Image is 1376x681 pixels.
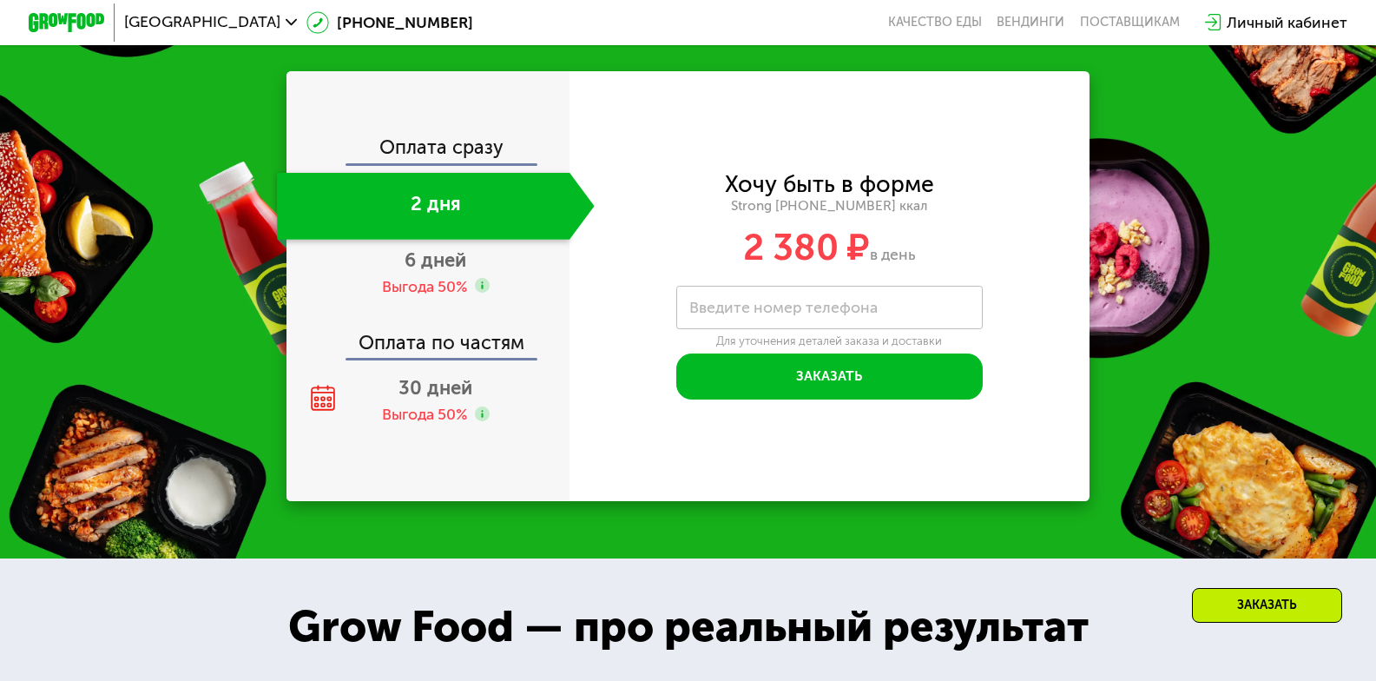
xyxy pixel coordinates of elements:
div: Выгода 50% [382,276,467,297]
button: Заказать [676,354,982,400]
span: 6 дней [405,248,466,272]
div: Личный кабинет [1227,11,1347,34]
div: Для уточнения деталей заказа и доставки [676,334,982,348]
span: [GEOGRAPHIC_DATA] [124,15,280,30]
span: в день [870,245,916,264]
a: Вендинги [997,15,1064,30]
span: 2 380 ₽ [743,226,870,269]
label: Введите номер телефона [689,302,878,313]
div: Хочу быть в форме [725,174,934,195]
div: Grow Food — про реальный результат [254,594,1122,659]
div: Оплата по частям [288,314,569,359]
div: Выгода 50% [382,404,467,425]
div: Strong [PHONE_NUMBER] ккал [569,198,1090,215]
div: Заказать [1192,588,1342,623]
span: 30 дней [398,376,472,400]
div: Оплата сразу [288,138,569,163]
a: Качество еды [888,15,982,30]
a: [PHONE_NUMBER] [306,11,473,34]
div: поставщикам [1080,15,1180,30]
